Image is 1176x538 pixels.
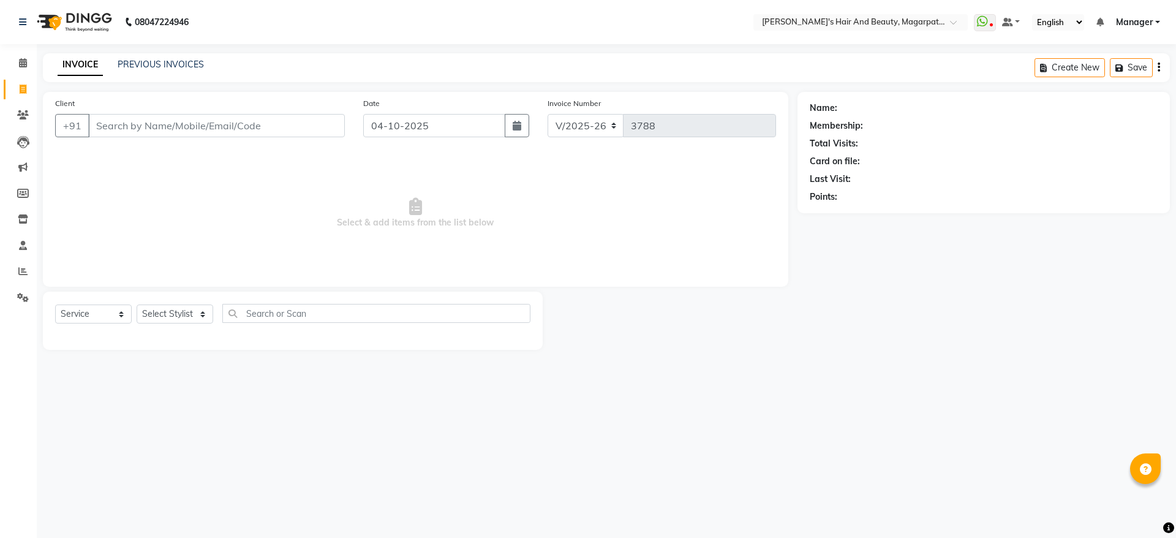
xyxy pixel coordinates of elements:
input: Search or Scan [222,304,530,323]
div: Membership: [810,119,863,132]
input: Search by Name/Mobile/Email/Code [88,114,345,137]
button: Create New [1035,58,1105,77]
label: Date [363,98,380,109]
div: Name: [810,102,837,115]
div: Card on file: [810,155,860,168]
div: Total Visits: [810,137,858,150]
img: logo [31,5,115,39]
a: INVOICE [58,54,103,76]
b: 08047224946 [135,5,189,39]
div: Points: [810,191,837,203]
span: Manager [1116,16,1153,29]
label: Client [55,98,75,109]
div: Last Visit: [810,173,851,186]
span: Select & add items from the list below [55,152,776,275]
iframe: chat widget [1125,489,1164,526]
label: Invoice Number [548,98,601,109]
button: Save [1110,58,1153,77]
button: +91 [55,114,89,137]
a: PREVIOUS INVOICES [118,59,204,70]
